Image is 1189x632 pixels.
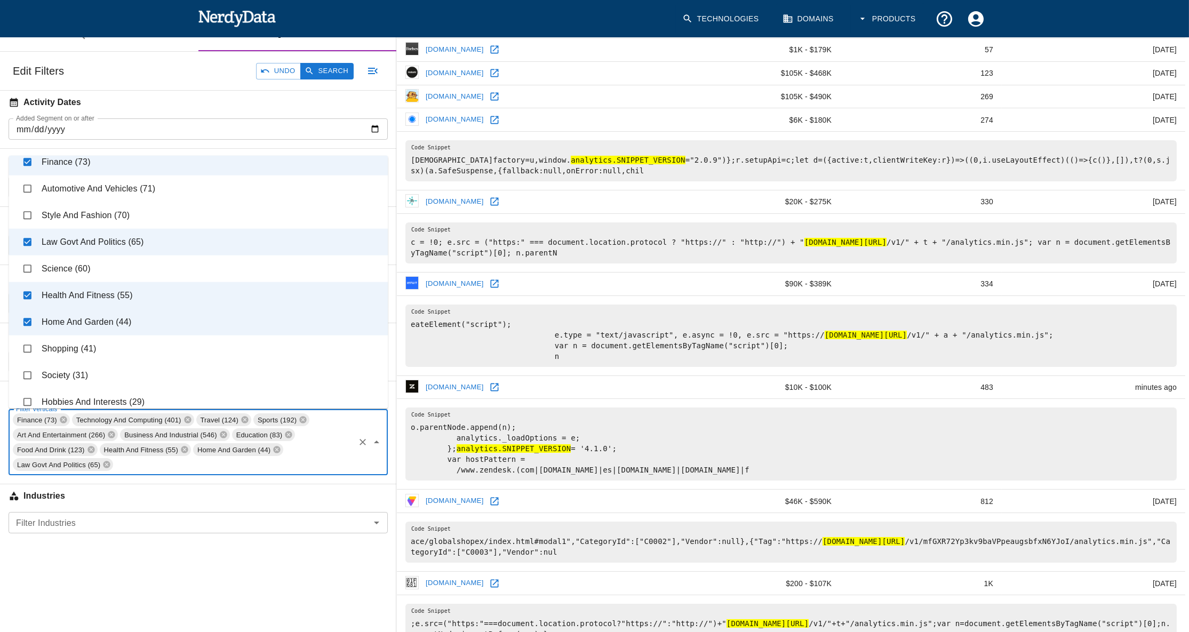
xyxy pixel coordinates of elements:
button: Clear [355,435,370,450]
a: Open rafflecopter.com in new window [486,575,502,591]
pre: ace/globalshopex/index.html#modal1","CategoryId":["C0002"],"Vendor":null},{"Tag":"https:// /v1/mf... [405,522,1177,563]
a: [DOMAIN_NAME] [423,111,486,128]
span: Sports (192) [253,414,301,426]
li: Society (31) [9,362,388,389]
span: Travel (124) [196,414,243,426]
div: Business And Industrial (546) [120,428,229,441]
a: Open nature.com in new window [486,65,502,81]
div: Law Govt And Politics (65) [13,458,113,471]
li: Shopping (41) [9,335,388,362]
td: $6K - $180K [669,108,840,132]
div: Finance (73) [13,413,70,426]
div: Food And Drink (123) [13,443,98,456]
td: 274 [840,108,1002,132]
img: forbes.com icon [405,42,419,55]
img: volusion.com icon [405,494,419,507]
pre: [DEMOGRAPHIC_DATA]factory=u,window. ="2.0.9")};r.setupApi=c;let d=({active:t,clientWriteKey:r})=>... [405,140,1177,181]
button: Undo [256,63,301,79]
td: $20K - $275K [669,190,840,214]
hl: analytics.SNIPPET_VERSION [457,444,571,453]
button: Products [851,3,924,35]
td: $90K - $389K [669,272,840,295]
span: Business And Industrial (546) [120,429,221,441]
hl: [DOMAIN_NAME][URL] [823,537,905,546]
label: Filter Verticals [16,404,57,413]
button: Search [300,63,354,79]
td: $105K - $490K [669,85,840,108]
a: Open forbes.com in new window [486,42,502,58]
hl: [DOMAIN_NAME][URL] [825,331,907,339]
a: [DOMAIN_NAME] [423,65,486,82]
a: [DOMAIN_NAME] [423,89,486,105]
div: Travel (124) [196,413,251,426]
div: Technology And Computing (401) [72,413,194,426]
td: $200 - $107K [669,572,840,595]
img: netlify.com icon [405,194,419,207]
a: [DOMAIN_NAME] [423,42,486,58]
td: 269 [840,85,1002,108]
pre: c = !0; e.src = ("https:" === document.location.protocol ? "https://" : "http://") + " /v1/" + t ... [405,222,1177,263]
a: Open calendly.com in new window [486,112,502,128]
img: rafflecopter.com icon [405,576,419,589]
td: minutes ago [1002,375,1185,399]
li: Home And Garden (44) [9,309,388,335]
td: [DATE] [1002,38,1185,62]
a: [DOMAIN_NAME] [423,194,486,210]
td: $46K - $590K [669,490,840,513]
span: Finance (73) [13,414,61,426]
li: Science (60) [9,255,388,282]
td: 483 [840,375,1002,399]
td: [DATE] [1002,61,1185,85]
a: Open instructables.com in new window [486,89,502,105]
td: [DATE] [1002,85,1185,108]
li: Style And Fashion (70) [9,202,388,229]
label: Added Segment on or after [16,114,94,123]
div: Home And Garden (44) [193,443,283,456]
a: [DOMAIN_NAME] [423,276,486,292]
hl: analytics.SNIPPET_VERSION [571,156,685,164]
td: [DATE] [1002,272,1185,295]
td: 123 [840,61,1002,85]
button: Close [369,435,384,450]
td: $10K - $100K [669,375,840,399]
li: Law Govt And Politics (65) [9,229,388,255]
img: intuit.com icon [405,276,419,290]
td: [DATE] [1002,572,1185,595]
img: nature.com icon [405,66,419,79]
button: Account Settings [960,3,992,35]
div: Education (83) [232,428,296,441]
button: Open [369,515,384,530]
hl: [DOMAIN_NAME][URL] [804,238,887,246]
div: Health And Fitness (55) [100,443,191,456]
span: Home And Garden (44) [193,444,275,456]
a: [DOMAIN_NAME] [423,379,486,396]
img: instructables.com icon [405,89,419,102]
td: [DATE] [1002,108,1185,132]
span: Art And Entertainment (266) [13,429,109,441]
a: Technologies [676,3,768,35]
img: NerdyData.com [198,7,276,29]
a: [DOMAIN_NAME] [423,493,486,509]
li: Automotive And Vehicles (71) [9,175,388,202]
td: 1K [840,572,1002,595]
pre: o.parentNode.append(n); analytics._loadOptions = e; }; = '4.1.0'; var hostPattern = /www.zendesk.... [405,407,1177,481]
a: [DOMAIN_NAME] [423,575,486,591]
img: calendly.com icon [405,113,419,126]
h6: Edit Filters [13,62,64,79]
div: Art And Entertainment (266) [13,428,118,441]
td: [DATE] [1002,190,1185,214]
span: Law Govt And Politics (65) [13,459,105,471]
a: Open netlify.com in new window [486,194,502,210]
td: $1K - $179K [669,38,840,62]
button: Support and Documentation [929,3,960,35]
span: Technology And Computing (401) [72,414,186,426]
a: Open intuit.com in new window [486,276,502,292]
td: 57 [840,38,1002,62]
td: 330 [840,190,1002,214]
div: Sports (192) [253,413,309,426]
li: Health And Fitness (55) [9,282,388,309]
span: Education (83) [232,429,287,441]
a: Open zendesk.com in new window [486,379,502,395]
td: [DATE] [1002,490,1185,513]
td: 334 [840,272,1002,295]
